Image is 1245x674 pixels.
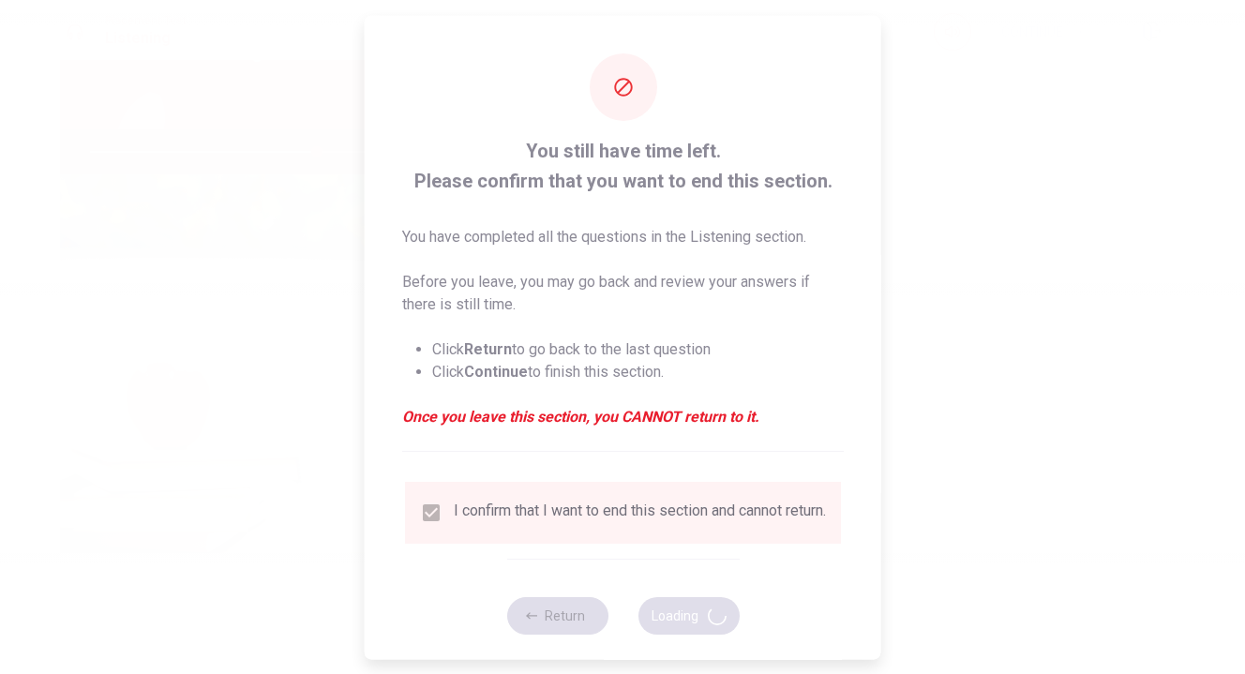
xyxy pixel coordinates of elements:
[402,270,844,315] p: Before you leave, you may go back and review your answers if there is still time.
[464,339,512,357] strong: Return
[402,405,844,427] em: Once you leave this section, you CANNOT return to it.
[637,596,739,634] button: Loading
[464,362,528,380] strong: Continue
[402,135,844,195] span: You still have time left. Please confirm that you want to end this section.
[432,360,844,382] li: Click to finish this section.
[506,596,607,634] button: Return
[402,225,844,247] p: You have completed all the questions in the Listening section.
[454,501,826,523] div: I confirm that I want to end this section and cannot return.
[432,337,844,360] li: Click to go back to the last question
